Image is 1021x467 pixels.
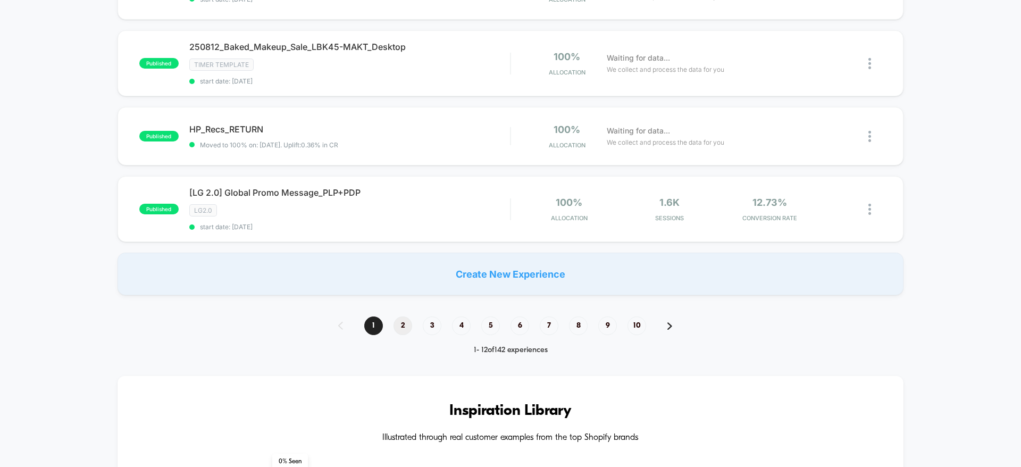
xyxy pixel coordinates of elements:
[139,204,179,214] span: published
[622,214,717,222] span: Sessions
[659,197,680,208] span: 1.6k
[868,58,871,69] img: close
[189,223,510,231] span: start date: [DATE]
[722,214,817,222] span: CONVERSION RATE
[200,141,338,149] span: Moved to 100% on: [DATE] . Uplift: 0.36% in CR
[139,58,179,69] span: published
[452,316,471,335] span: 4
[328,346,693,355] div: 1 - 12 of 142 experiences
[752,197,787,208] span: 12.73%
[569,316,588,335] span: 8
[549,141,585,149] span: Allocation
[189,41,510,52] span: 250812_Baked_Makeup_Sale_LBK45-MAKT_Desktop
[667,322,672,330] img: pagination forward
[607,64,724,74] span: We collect and process the data for you
[551,214,588,222] span: Allocation
[868,204,871,215] img: close
[149,403,872,420] h3: Inspiration Library
[510,316,529,335] span: 6
[149,433,872,443] h4: Illustrated through real customer examples from the top Shopify brands
[364,316,383,335] span: 1
[481,316,500,335] span: 5
[868,131,871,142] img: close
[549,69,585,76] span: Allocation
[607,52,670,64] span: Waiting for data...
[189,77,510,85] span: start date: [DATE]
[554,51,580,62] span: 100%
[189,124,510,135] span: HP_Recs_RETURN
[189,187,510,198] span: [LG 2.0] Global Promo Message_PLP+PDP
[607,137,724,147] span: We collect and process the data for you
[189,204,217,216] span: LG2.0
[627,316,646,335] span: 10
[556,197,582,208] span: 100%
[540,316,558,335] span: 7
[607,125,670,137] span: Waiting for data...
[423,316,441,335] span: 3
[394,316,412,335] span: 2
[554,124,580,135] span: 100%
[189,59,254,71] span: timer template
[139,131,179,141] span: published
[118,253,903,295] div: Create New Experience
[598,316,617,335] span: 9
